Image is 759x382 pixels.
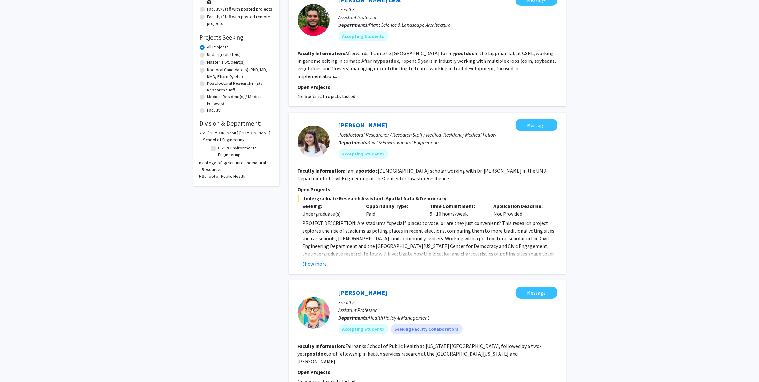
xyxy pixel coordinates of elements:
[207,6,273,12] label: Faculty/Staff with posted projects
[298,93,356,99] span: No Specific Projects Listed
[339,324,388,334] mat-chip: Accepting Students
[207,59,245,66] label: Master's Student(s)
[380,58,399,64] b: postdoc
[303,202,357,210] p: Seeking:
[425,202,489,218] div: 5 - 10 hours/week
[366,202,420,210] p: Opportunity Type:
[303,210,357,218] div: Undergraduate(s)
[516,119,557,131] button: Message Gretchen Bella
[218,145,271,158] label: Civil & Environmental Engineering
[203,130,273,143] h3: A. [PERSON_NAME] [PERSON_NAME] School of Engineering
[339,299,557,306] p: Faculty
[207,67,273,80] label: Doctoral Candidate(s) (PhD, MD, DMD, PharmD, etc.)
[489,202,552,218] div: Not Provided
[207,51,241,58] label: Undergraduate(s)
[339,289,388,297] a: [PERSON_NAME]
[339,139,369,146] b: Departments:
[298,368,557,376] p: Open Projects
[298,50,346,56] b: Faculty Information:
[339,31,388,41] mat-chip: Accepting Students
[455,50,475,56] b: postdoc
[202,173,246,180] h3: School of Public Health
[200,119,273,127] h2: Division & Department:
[202,160,273,173] h3: College of Agriculture and Natural Resources
[303,260,327,268] button: Show more
[3,20,93,27] h3: Style
[3,39,22,44] label: Font Size
[200,33,273,41] h2: Projects Seeking:
[369,314,429,321] span: Health Policy & Management
[430,202,484,210] p: Time Commitment:
[339,131,557,139] p: Postdoctoral Researcher / Research Staff / Medical Resident / Medical Fellow
[369,22,451,28] span: Plant Science & Landscape Architecture
[207,93,273,107] label: Medical Resident(s) / Medical Fellow(s)
[339,121,388,129] a: [PERSON_NAME]
[391,324,463,334] mat-chip: Seeking Faculty Collaborators
[339,149,388,159] mat-chip: Accepting Students
[307,350,326,357] b: postdoc
[359,168,378,174] b: postdoc
[369,139,439,146] span: Civil & Environmental Engineering
[207,107,221,113] label: Faculty
[10,8,34,14] a: Back to Top
[339,13,557,21] p: Assistant Professor
[339,306,557,314] p: Assistant Professor
[298,343,542,364] fg-read-more: Fairbanks School of Public Health at [US_STATE][GEOGRAPHIC_DATA], followed by a two-year toral fe...
[298,50,556,79] fg-read-more: Afterwards, I came to [GEOGRAPHIC_DATA] for my in the Lippman lab at CSHL, working in genome edit...
[207,13,273,27] label: Faculty/Staff with posted remote projects
[339,6,557,13] p: Faculty
[516,287,557,299] button: Message Nate Apathy
[303,219,557,280] p: PROJECT DESCRIPTION: Are stadiums “special” places to vote, or are they just convenient? This res...
[8,44,18,50] span: 16 px
[207,44,229,50] label: All Projects
[298,168,547,182] fg-read-more: I am a [DEMOGRAPHIC_DATA] scholar working with Dr. [PERSON_NAME] in the UMD Department of Civil E...
[298,195,557,202] span: Undergraduate Research Assistant: Spatial Data & Democracy
[339,314,369,321] b: Departments:
[298,83,557,91] p: Open Projects
[361,202,425,218] div: Paid
[207,80,273,93] label: Postdoctoral Researcher(s) / Research Staff
[493,202,548,210] p: Application Deadline:
[3,3,93,8] div: Outline
[298,168,346,174] b: Faculty Information:
[298,343,346,349] b: Faculty Information:
[298,185,557,193] p: Open Projects
[5,353,27,377] iframe: Chat
[339,22,369,28] b: Departments:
